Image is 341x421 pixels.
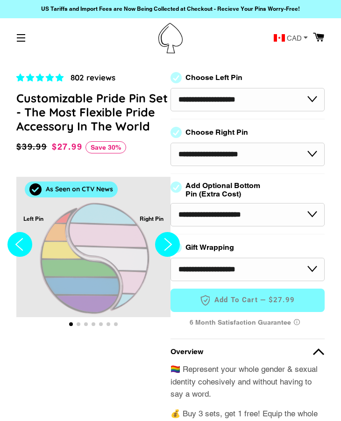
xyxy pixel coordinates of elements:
label: Add Optional Bottom Pin (Extra Cost) [185,181,264,198]
summary: Overview [170,348,325,356]
button: Add to Cart —$27.99 [170,289,325,312]
p: 🏳️‍🌈 Represent your whole gender & sexual identity cohesively and without having to say a word. [170,363,325,400]
label: Gift Wrapping [185,243,234,252]
span: 4.83 stars [16,73,66,82]
img: Pin-Ace [158,23,183,53]
span: Add to Cart — [185,294,311,306]
span: CAD [287,35,302,42]
span: $27.99 [52,142,83,152]
span: 802 reviews [71,73,115,82]
div: 1 / 7 [16,177,170,317]
h1: Customizable Pride Pin Set - The Most Flexible Pride Accessory In The World [16,91,170,133]
label: Choose Right Pin [185,128,248,137]
div: 6 Month Satisfaction Guarantee [170,314,325,331]
button: Next slide [155,163,180,330]
button: Previous slide [5,163,35,330]
span: $27.99 [269,296,295,304]
label: Choose Left Pin [185,73,242,82]
span: $39.99 [16,142,47,152]
span: Save 30% [85,141,126,153]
